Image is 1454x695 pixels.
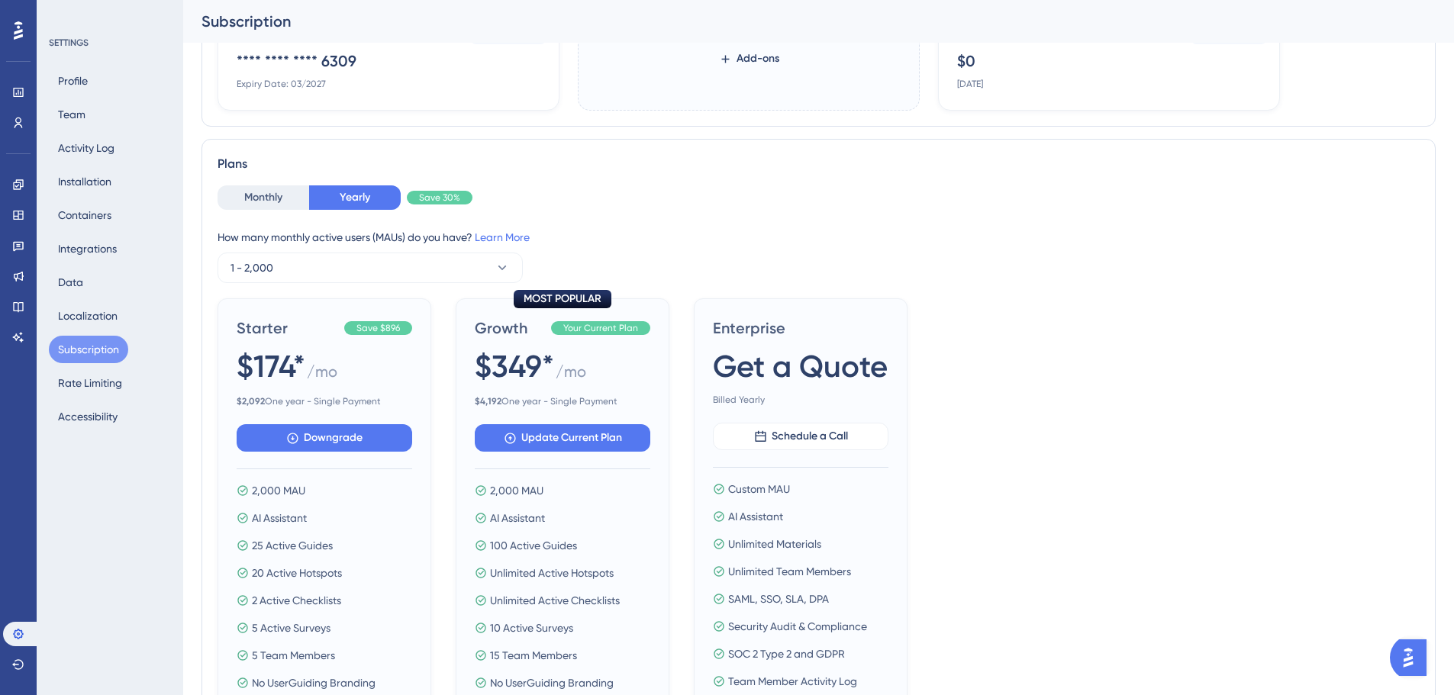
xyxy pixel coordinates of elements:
[737,50,779,68] span: Add-ons
[49,134,124,162] button: Activity Log
[218,185,309,210] button: Monthly
[218,155,1420,173] div: Plans
[728,645,845,663] span: SOC 2 Type 2 and GDPR
[490,591,620,610] span: Unlimited Active Checklists
[1390,635,1436,681] iframe: UserGuiding AI Assistant Launcher
[490,564,614,582] span: Unlimited Active Hotspots
[563,322,638,334] span: Your Current Plan
[201,11,1398,32] div: Subscription
[728,562,851,581] span: Unlimited Team Members
[521,429,622,447] span: Update Current Plan
[695,45,804,72] button: Add-ons
[49,403,127,430] button: Accessibility
[490,481,543,500] span: 2,000 MAU
[490,674,614,692] span: No UserGuiding Branding
[490,646,577,664] span: 15 Team Members
[49,201,121,229] button: Containers
[475,317,545,339] span: Growth
[252,509,307,527] span: AI Assistant
[728,672,857,690] span: Team Member Activity Log
[475,424,650,452] button: Update Current Plan
[728,590,829,608] span: SAML, SSO, SLA, DPA
[252,536,333,555] span: 25 Active Guides
[49,302,127,330] button: Localization
[237,317,338,339] span: Starter
[218,228,1420,246] div: How many monthly active users (MAUs) do you have?
[49,336,128,363] button: Subscription
[475,345,554,388] span: $349*
[307,361,337,389] span: / mo
[237,345,305,388] span: $174*
[475,396,501,407] b: $ 4,192
[556,361,586,389] span: / mo
[49,369,131,397] button: Rate Limiting
[49,269,92,296] button: Data
[252,591,341,610] span: 2 Active Checklists
[237,78,326,90] div: Expiry Date: 03/2027
[237,395,412,407] span: One year - Single Payment
[252,646,335,664] span: 5 Team Members
[252,674,376,692] span: No UserGuiding Branding
[728,535,821,553] span: Unlimited Materials
[49,168,121,195] button: Installation
[957,50,975,72] div: $0
[237,424,412,452] button: Downgrade
[49,67,97,95] button: Profile
[304,429,363,447] span: Downgrade
[309,185,401,210] button: Yearly
[475,231,530,243] a: Learn More
[252,564,342,582] span: 20 Active Hotspots
[49,101,95,128] button: Team
[728,507,783,526] span: AI Assistant
[356,322,400,334] span: Save $896
[957,78,983,90] div: [DATE]
[514,290,611,308] div: MOST POPULAR
[728,480,790,498] span: Custom MAU
[419,191,460,204] span: Save 30%
[713,345,888,388] span: Get a Quote
[49,235,126,262] button: Integrations
[252,481,305,500] span: 2,000 MAU
[772,427,848,446] span: Schedule a Call
[713,423,888,450] button: Schedule a Call
[252,619,330,637] span: 5 Active Surveys
[231,259,273,277] span: 1 - 2,000
[713,317,888,339] span: Enterprise
[475,395,650,407] span: One year - Single Payment
[237,396,265,407] b: $ 2,092
[490,619,573,637] span: 10 Active Surveys
[218,253,523,283] button: 1 - 2,000
[490,536,577,555] span: 100 Active Guides
[728,617,867,635] span: Security Audit & Compliance
[490,509,545,527] span: AI Assistant
[713,394,888,406] span: Billed Yearly
[49,37,172,49] div: SETTINGS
